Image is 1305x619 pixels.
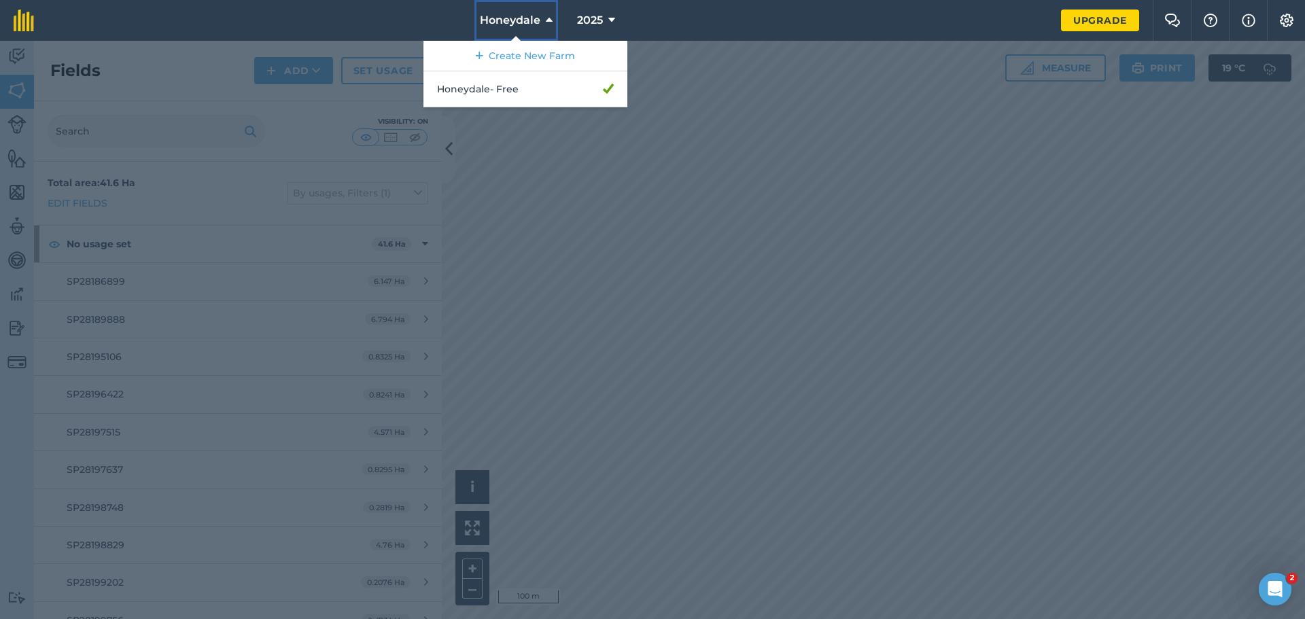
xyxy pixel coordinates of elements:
img: A cog icon [1278,14,1295,27]
span: Honeydale [480,12,540,29]
iframe: Intercom live chat [1259,573,1291,605]
span: 2025 [577,12,603,29]
a: Honeydale- Free [423,71,627,107]
img: fieldmargin Logo [14,10,34,31]
img: Two speech bubbles overlapping with the left bubble in the forefront [1164,14,1181,27]
img: A question mark icon [1202,14,1219,27]
img: svg+xml;base64,PHN2ZyB4bWxucz0iaHR0cDovL3d3dy53My5vcmcvMjAwMC9zdmciIHdpZHRoPSIxNyIgaGVpZ2h0PSIxNy... [1242,12,1255,29]
span: 2 [1287,573,1298,584]
a: Upgrade [1061,10,1139,31]
a: Create New Farm [423,41,627,71]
